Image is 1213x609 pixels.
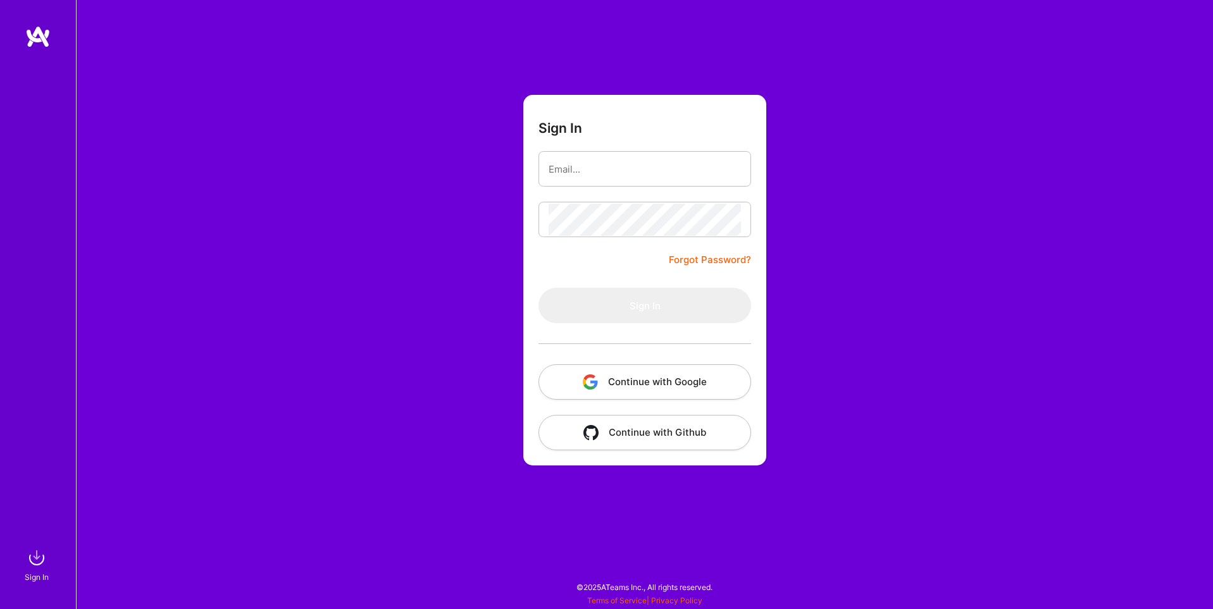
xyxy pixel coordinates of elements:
[669,252,751,268] a: Forgot Password?
[538,120,582,136] h3: Sign In
[583,425,599,440] img: icon
[76,571,1213,603] div: © 2025 ATeams Inc., All rights reserved.
[549,153,741,185] input: Email...
[583,374,598,390] img: icon
[538,364,751,400] button: Continue with Google
[651,596,702,605] a: Privacy Policy
[587,596,702,605] span: |
[24,545,49,570] img: sign in
[587,596,647,605] a: Terms of Service
[27,545,49,584] a: sign inSign In
[25,570,49,584] div: Sign In
[538,288,751,323] button: Sign In
[25,25,51,48] img: logo
[538,415,751,450] button: Continue with Github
